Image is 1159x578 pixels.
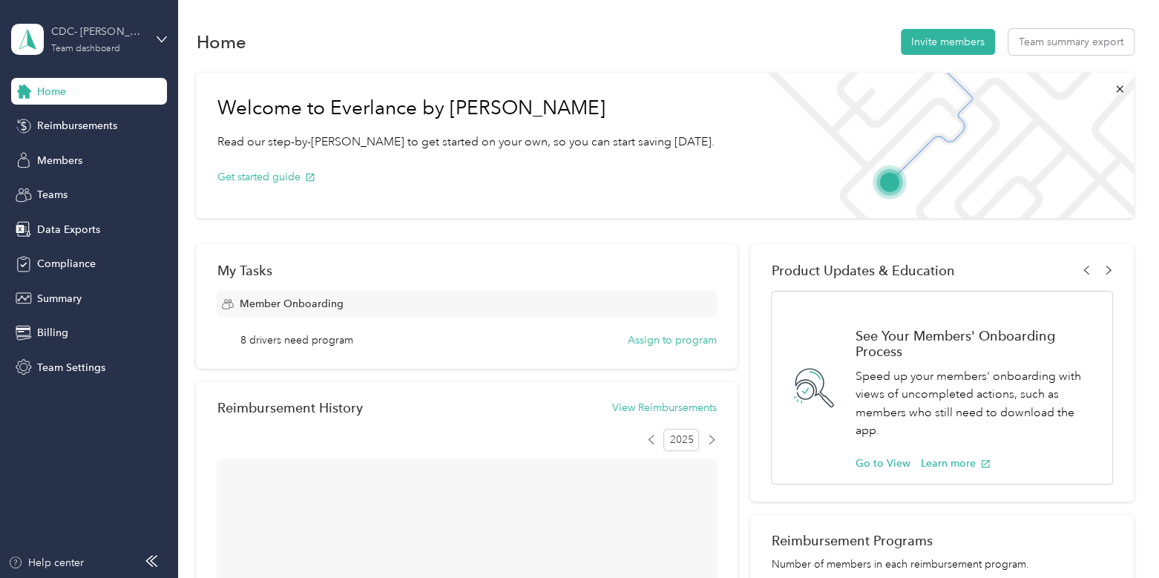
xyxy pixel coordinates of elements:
[752,73,1133,218] img: Welcome to everlance
[771,556,1112,572] p: Number of members in each reimbursement program.
[217,133,714,151] p: Read our step-by-[PERSON_NAME] to get started on your own, so you can start saving [DATE].
[628,332,717,348] button: Assign to program
[8,555,84,571] button: Help center
[920,456,991,471] button: Learn more
[855,328,1096,359] h1: See Your Members' Onboarding Process
[239,296,343,312] span: Member Onboarding
[37,222,100,237] span: Data Exports
[37,256,96,272] span: Compliance
[217,96,714,120] h1: Welcome to Everlance by [PERSON_NAME]
[196,34,246,50] h1: Home
[217,169,315,185] button: Get started guide
[771,263,954,278] span: Product Updates & Education
[51,45,119,53] div: Team dashboard
[612,400,717,416] button: View Reimbursements
[37,325,68,341] span: Billing
[855,456,910,471] button: Go to View
[51,24,144,39] div: CDC- [PERSON_NAME]
[240,332,353,348] span: 8 drivers need program
[37,118,117,134] span: Reimbursements
[901,29,995,55] button: Invite members
[1076,495,1159,578] iframe: Everlance-gr Chat Button Frame
[663,429,699,451] span: 2025
[37,187,68,203] span: Teams
[37,360,105,375] span: Team Settings
[217,400,362,416] h2: Reimbursement History
[1008,29,1134,55] button: Team summary export
[37,84,66,99] span: Home
[217,263,716,278] div: My Tasks
[37,153,82,168] span: Members
[855,367,1096,440] p: Speed up your members' onboarding with views of uncompleted actions, such as members who still ne...
[771,533,1112,548] h2: Reimbursement Programs
[37,291,82,306] span: Summary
